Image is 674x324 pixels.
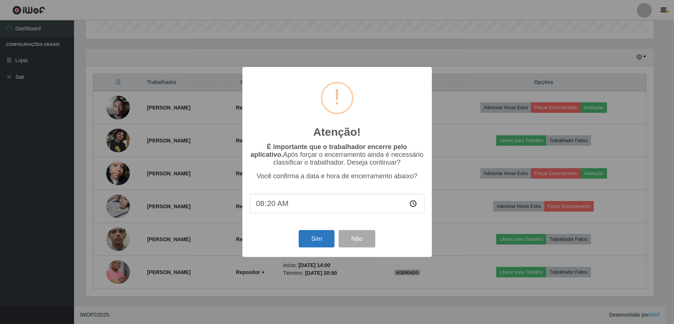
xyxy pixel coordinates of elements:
[251,143,407,158] b: É importante que o trabalhador encerre pelo aplicativo.
[339,230,375,247] button: Não
[250,143,425,166] p: Após forçar o encerramento ainda é necessário classificar o trabalhador. Deseja continuar?
[299,230,335,247] button: Sim
[313,125,361,139] h2: Atenção!
[250,172,425,180] p: Você confirma a data e hora de encerramento abaixo?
